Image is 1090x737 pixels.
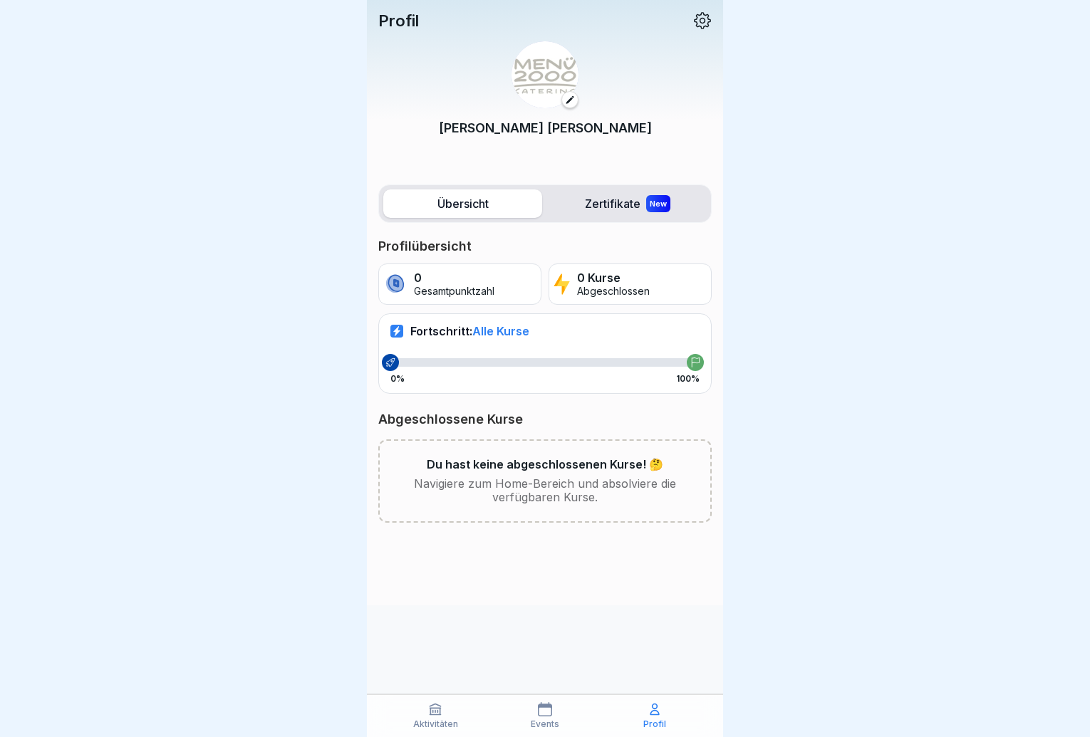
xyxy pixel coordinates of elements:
[676,374,700,384] p: 100%
[403,477,687,504] p: Navigiere zum Home-Bereich und absolviere die verfügbaren Kurse.
[646,195,670,212] div: New
[378,238,712,255] p: Profilübersicht
[577,271,650,285] p: 0 Kurse
[378,411,712,428] p: Abgeschlossene Kurse
[414,286,494,298] p: Gesamtpunktzahl
[414,271,494,285] p: 0
[383,189,542,218] label: Übersicht
[413,719,458,729] p: Aktivitäten
[643,719,666,729] p: Profil
[383,272,407,296] img: coin.svg
[390,374,405,384] p: 0%
[577,286,650,298] p: Abgeschlossen
[410,324,529,338] p: Fortschritt:
[548,189,707,218] label: Zertifikate
[427,458,663,471] p: Du hast keine abgeschlossenen Kurse! 🤔
[439,118,652,137] p: [PERSON_NAME] [PERSON_NAME]
[531,719,559,729] p: Events
[472,324,529,338] span: Alle Kurse
[554,272,570,296] img: lightning.svg
[378,11,419,30] p: Profil
[512,41,578,108] img: v3gslzn6hrr8yse5yrk8o2yg.png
